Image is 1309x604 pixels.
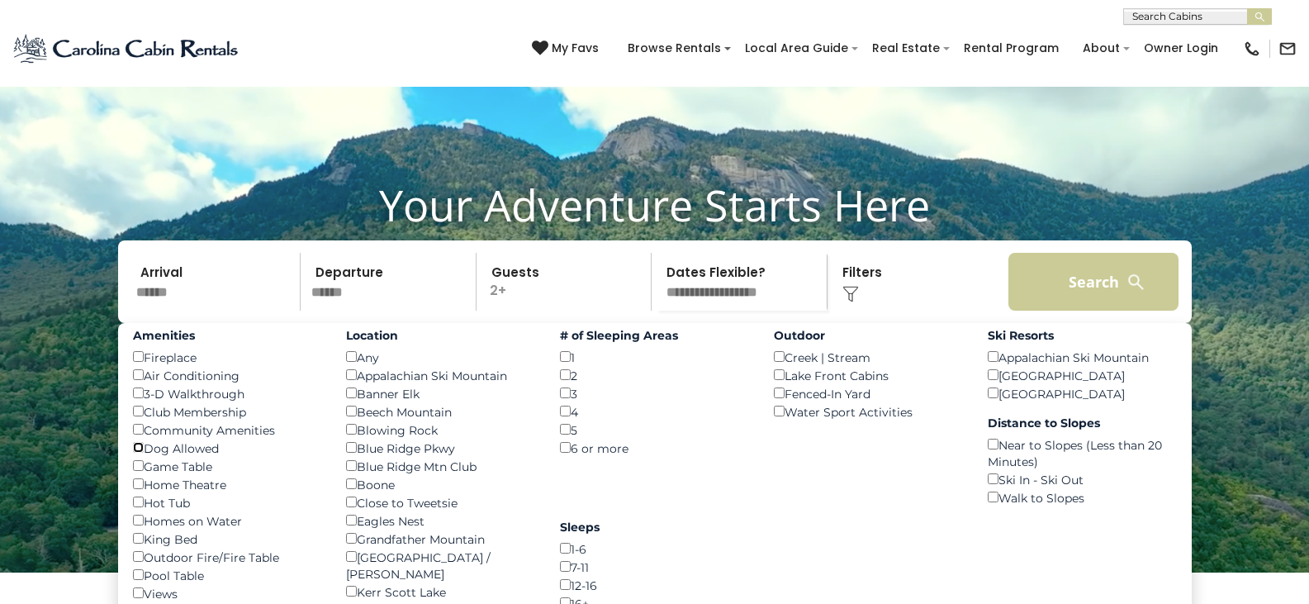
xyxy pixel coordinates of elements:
a: Rental Program [956,36,1067,61]
a: Browse Rentals [619,36,729,61]
div: Eagles Nest [346,511,535,530]
div: Blowing Rock [346,421,535,439]
label: Outdoor [774,327,963,344]
img: mail-regular-black.png [1278,40,1297,58]
a: Owner Login [1136,36,1226,61]
div: Pool Table [133,566,322,584]
div: Walk to Slopes [988,488,1177,507]
div: Hot Tub [133,493,322,511]
div: 5 [560,421,749,439]
a: My Favs [532,40,603,58]
div: Close to Tweetsie [346,493,535,511]
div: Game Table [133,457,322,475]
div: 6 or more [560,439,749,457]
h1: Your Adventure Starts Here [12,179,1297,231]
div: Near to Slopes (Less than 20 Minutes) [988,435,1177,470]
div: Fenced-In Yard [774,384,963,402]
div: Ski In - Ski Out [988,470,1177,488]
div: Outdoor Fire/Fire Table [133,548,322,566]
label: Sleeps [560,519,749,535]
div: Creek | Stream [774,348,963,366]
div: Beech Mountain [346,402,535,421]
div: Water Sport Activities [774,402,963,421]
label: Ski Resorts [988,327,1177,344]
div: Banner Elk [346,384,535,402]
label: # of Sleeping Areas [560,327,749,344]
div: [GEOGRAPHIC_DATA] [988,366,1177,384]
label: Location [346,327,535,344]
div: Homes on Water [133,511,322,530]
a: Real Estate [864,36,948,61]
div: Fireplace [133,348,322,366]
div: Appalachian Ski Mountain [346,366,535,384]
div: 4 [560,402,749,421]
label: Amenities [133,327,322,344]
p: 2+ [481,253,652,311]
div: Dog Allowed [133,439,322,457]
div: [GEOGRAPHIC_DATA] [988,384,1177,402]
div: Any [346,348,535,366]
button: Search [1008,253,1179,311]
div: 2 [560,366,749,384]
div: 3-D Walkthrough [133,384,322,402]
label: Distance to Slopes [988,415,1177,431]
img: Blue-2.png [12,32,241,65]
img: phone-regular-black.png [1243,40,1261,58]
div: King Bed [133,530,322,548]
div: Blue Ridge Pkwy [346,439,535,457]
div: 12-16 [560,576,749,594]
a: Local Area Guide [737,36,856,61]
span: My Favs [552,40,599,57]
img: filter--v1.png [842,286,859,302]
div: Kerr Scott Lake [346,583,535,601]
div: Blue Ridge Mtn Club [346,457,535,475]
div: Club Membership [133,402,322,421]
a: About [1074,36,1128,61]
div: Appalachian Ski Mountain [988,348,1177,366]
div: Community Amenities [133,421,322,439]
div: 1-6 [560,540,749,558]
div: 7-11 [560,558,749,576]
div: Boone [346,475,535,493]
div: Grandfather Mountain [346,530,535,548]
div: 3 [560,384,749,402]
div: 1 [560,348,749,366]
div: Air Conditioning [133,366,322,384]
div: Lake Front Cabins [774,366,963,384]
div: [GEOGRAPHIC_DATA] / [PERSON_NAME] [346,548,535,583]
img: search-regular-white.png [1126,272,1146,292]
div: Views [133,584,322,602]
div: Home Theatre [133,475,322,493]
